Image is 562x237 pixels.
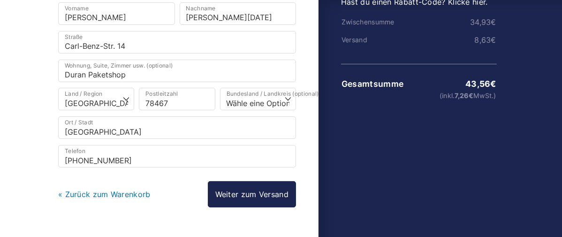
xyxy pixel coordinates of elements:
[470,17,496,27] bdi: 34,93
[180,2,296,25] input: Nachname
[465,79,496,89] bdi: 43,56
[208,181,296,207] a: Weiter zum Versand
[58,60,296,82] input: Wohnung, Suite, Zimmer usw. (optional)
[58,190,151,199] a: « Zurück zum Warenkorb
[341,36,393,44] th: Versand
[469,92,473,99] span: €
[341,79,404,89] th: Gesamtsumme
[58,2,175,25] input: Vorname
[58,31,296,54] input: Straße
[404,92,496,99] small: (inkl. MwSt.)
[58,116,296,139] input: Ort / Stadt
[491,35,496,45] span: €
[491,79,496,89] span: €
[455,92,474,99] span: 7,26
[474,35,496,45] bdi: 8,63
[341,18,395,26] th: Zwischensumme
[491,17,496,27] span: €
[139,88,215,110] input: Postleitzahl
[58,145,296,168] input: Telefon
